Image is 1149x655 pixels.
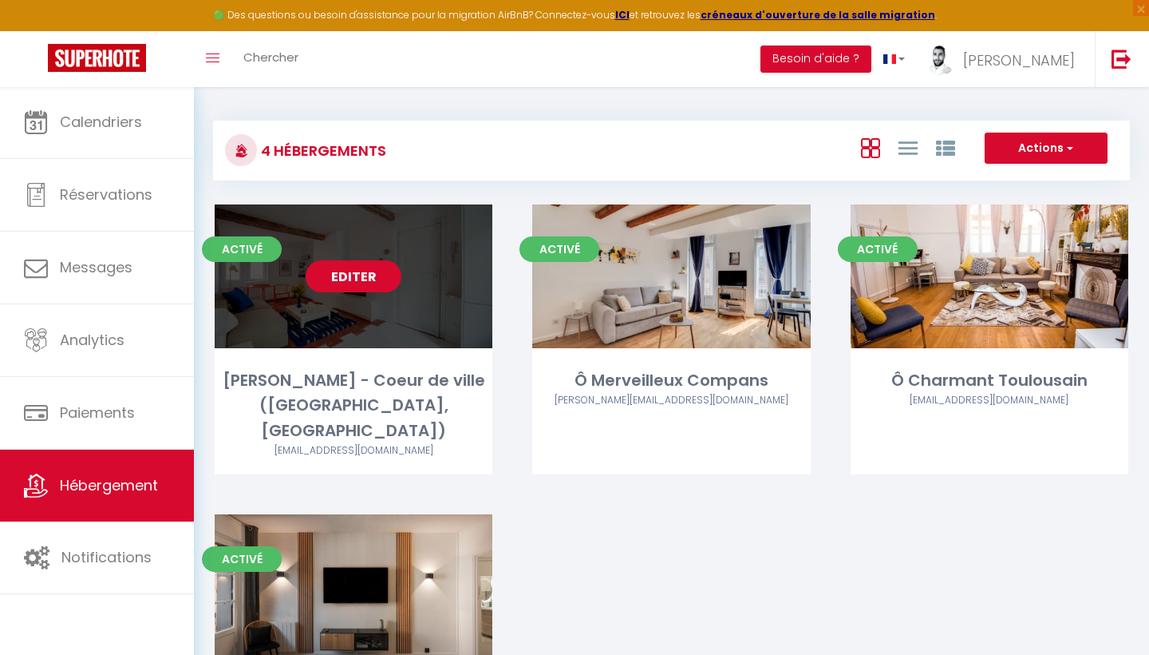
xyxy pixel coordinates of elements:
div: Ô Charmant Toulousain [851,368,1128,393]
img: ... [929,46,953,77]
div: Airbnb [215,443,492,458]
span: Activé [838,236,918,262]
button: Actions [985,133,1108,165]
span: Messages [60,257,132,277]
img: logout [1111,49,1131,69]
a: Vue en Box [861,134,880,161]
a: ... [PERSON_NAME] [917,31,1095,87]
a: Vue par Groupe [936,134,955,161]
span: Réservations [60,185,152,204]
img: Super Booking [48,44,146,72]
h3: 4 Hébergements [257,133,386,169]
span: Activé [519,236,599,262]
div: Airbnb [532,393,810,408]
a: créneaux d'ouverture de la salle migration [701,8,935,22]
a: Vue en Liste [898,134,918,161]
a: Chercher [231,31,310,87]
span: Notifications [61,547,152,567]
div: Ô Merveilleux Compans [532,368,810,393]
span: Analytics [60,330,124,350]
span: Paiements [60,403,135,423]
div: Airbnb [851,393,1128,408]
span: [PERSON_NAME] [963,50,1075,70]
button: Besoin d'aide ? [760,46,871,73]
span: Calendriers [60,112,142,132]
iframe: Chat [1081,583,1137,643]
a: Editer [306,260,401,292]
span: Chercher [243,49,298,65]
div: [PERSON_NAME] - Coeur de ville ([GEOGRAPHIC_DATA], [GEOGRAPHIC_DATA]) [215,368,492,443]
span: Hébergement [60,475,158,495]
span: Activé [202,236,282,262]
a: ICI [615,8,630,22]
button: Ouvrir le widget de chat LiveChat [13,6,61,54]
span: Activé [202,546,282,572]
